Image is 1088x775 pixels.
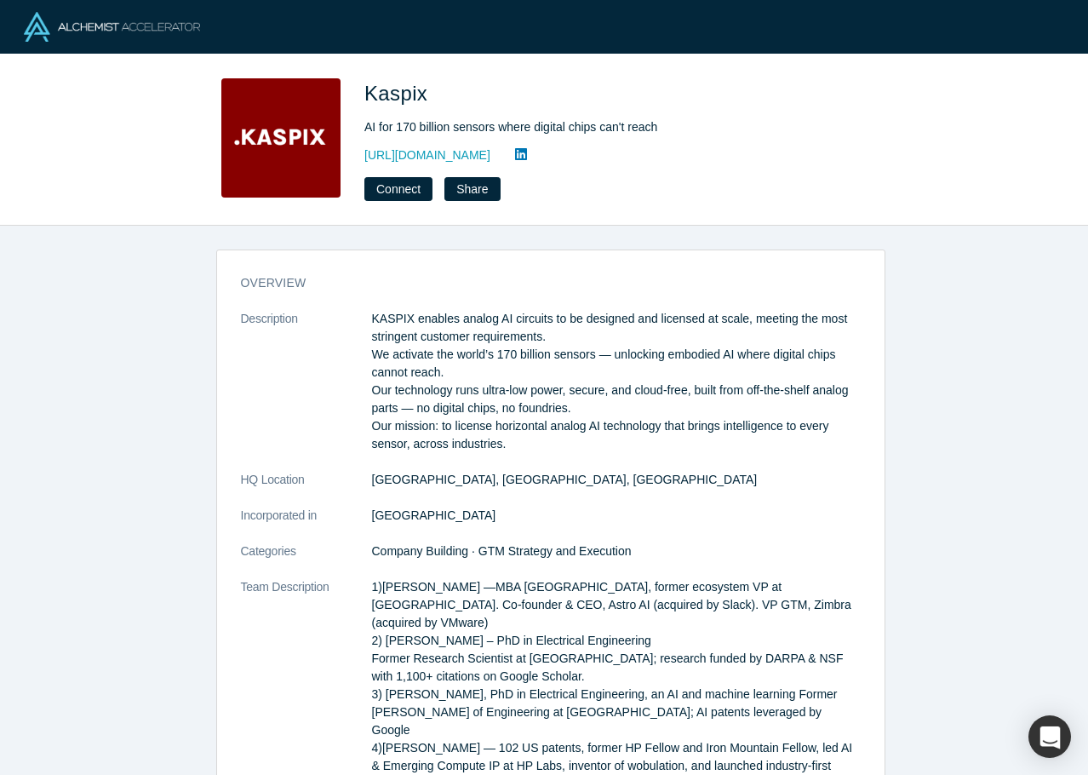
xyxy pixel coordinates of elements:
div: AI for 170 billion sensors where digital chips can't reach [364,118,841,136]
dd: [GEOGRAPHIC_DATA] [372,507,861,525]
img: Kaspix's Logo [221,78,341,198]
button: Connect [364,177,432,201]
dt: HQ Location [241,471,372,507]
button: Share [444,177,500,201]
img: Alchemist Logo [24,12,200,42]
dt: Description [241,310,372,471]
a: [URL][DOMAIN_NAME] [364,146,490,164]
span: Company Building · GTM Strategy and Execution [372,544,632,558]
p: KASPIX enables analog AI circuits to be designed and licensed at scale, meeting the most stringen... [372,310,861,453]
dt: Incorporated in [241,507,372,542]
h3: overview [241,274,837,292]
span: Kaspix [364,82,433,105]
dt: Categories [241,542,372,578]
dd: [GEOGRAPHIC_DATA], [GEOGRAPHIC_DATA], [GEOGRAPHIC_DATA] [372,471,861,489]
